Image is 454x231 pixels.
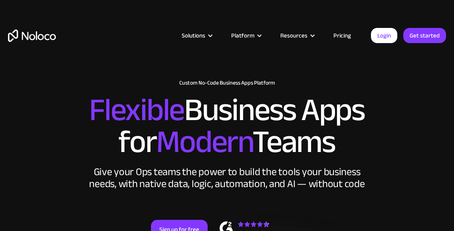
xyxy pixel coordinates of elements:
[221,30,270,41] div: Platform
[87,166,367,190] div: Give your Ops teams the power to build the tools your business needs, with native data, logic, au...
[156,112,252,172] span: Modern
[8,80,446,86] h1: Custom No-Code Business Apps Platform
[323,30,361,41] a: Pricing
[89,80,184,140] span: Flexible
[8,94,446,158] h2: Business Apps for Teams
[403,28,446,43] a: Get started
[371,28,397,43] a: Login
[8,30,56,42] a: home
[280,30,307,41] div: Resources
[172,30,221,41] div: Solutions
[182,30,205,41] div: Solutions
[231,30,254,41] div: Platform
[270,30,323,41] div: Resources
